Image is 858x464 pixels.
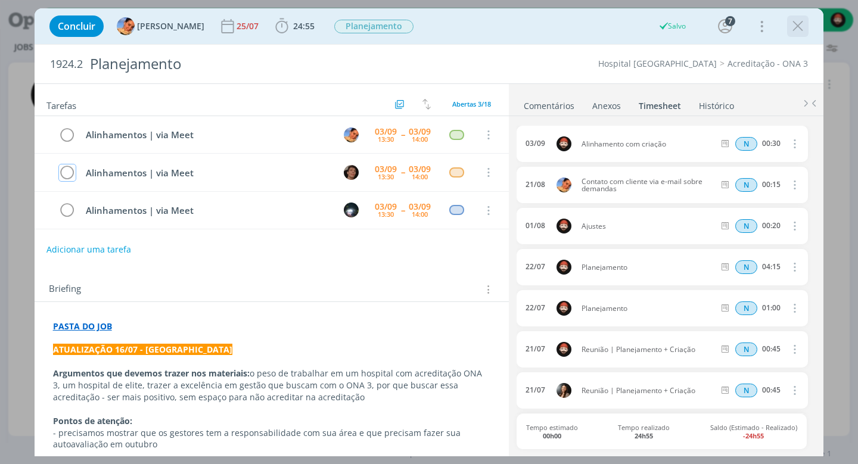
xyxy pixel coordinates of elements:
a: Histórico [698,95,735,112]
div: Horas normais [735,137,757,151]
strong: ATUALIZAÇÃO 16/07 - [GEOGRAPHIC_DATA] [53,344,232,355]
span: -- [401,206,405,214]
div: 22/07 [526,263,545,271]
div: Horas normais [735,342,757,356]
div: 00:20 [762,222,781,230]
button: L [342,126,360,144]
div: 00:45 [762,345,781,353]
img: arrow-down-up.svg [422,99,431,110]
a: Hospital [GEOGRAPHIC_DATA] [598,58,717,69]
button: 24:55 [272,17,318,36]
div: Alinhamentos | via Meet [81,166,333,180]
span: N [735,219,757,233]
span: Planejamento [334,20,414,33]
span: 24:55 [293,20,315,32]
div: 00:15 [762,180,781,189]
img: B [557,383,571,398]
div: 01/08 [526,222,545,230]
img: W [557,342,571,357]
div: 01:00 [762,304,781,312]
div: 04:15 [762,263,781,271]
span: Briefing [49,282,81,297]
div: dialog [35,8,824,456]
div: Alinhamentos | via Meet [81,203,333,218]
span: Saldo (Estimado - Realizado) [710,423,797,439]
div: 13:30 [378,173,394,180]
button: G [342,201,360,219]
div: 21/08 [526,180,545,189]
strong: Argumentos que devemos trazer nos materiais: [53,368,250,379]
span: -- [401,168,405,176]
span: Reunião | Planejamento + Criação [577,387,719,394]
img: L [117,17,135,35]
div: Horas normais [735,219,757,233]
b: 24h55 [635,431,653,440]
b: -24h55 [743,431,764,440]
span: N [735,301,757,315]
img: L [344,127,359,142]
span: Concluir [58,21,95,31]
div: 21/07 [526,386,545,394]
a: Comentários [523,95,575,112]
img: W [557,219,571,233]
button: 7 [716,17,735,36]
span: N [735,384,757,397]
div: 14:00 [412,173,428,180]
div: 13:30 [378,211,394,217]
div: 7 [725,16,735,26]
span: Ajustes [577,223,719,230]
div: 25/07 [237,22,261,30]
span: 1924.2 [50,58,83,71]
span: Tarefas [46,97,76,111]
img: L [557,177,571,192]
div: Alinhamentos | via Meet [81,127,333,142]
span: N [735,260,757,274]
a: Timesheet [638,95,682,112]
span: N [735,178,757,192]
span: N [735,342,757,356]
div: Horas normais [735,178,757,192]
div: 00:30 [762,139,781,148]
div: 03/09 [526,139,545,148]
div: 00:45 [762,386,781,394]
img: W [557,136,571,151]
div: Anexos [592,100,621,112]
button: Adicionar uma tarefa [46,239,132,260]
div: Horas normais [735,301,757,315]
strong: PASTA DO JOB [53,320,112,332]
div: 03/09 [409,203,431,211]
img: P [344,165,359,180]
img: W [557,301,571,316]
span: Planejamento [577,264,719,271]
button: Planejamento [334,19,414,34]
div: 03/09 [375,165,397,173]
span: Abertas 3/18 [452,99,491,108]
button: Concluir [49,15,104,37]
span: N [735,137,757,151]
div: 03/09 [409,165,431,173]
div: 21/07 [526,345,545,353]
div: Horas normais [735,260,757,274]
div: 03/09 [409,127,431,136]
div: Salvo [658,21,686,32]
button: L[PERSON_NAME] [117,17,204,35]
a: Acreditação - ONA 3 [728,58,808,69]
div: 03/09 [375,203,397,211]
div: 14:00 [412,136,428,142]
strong: Pontos de atenção: [53,415,132,426]
div: Planejamento [85,49,487,79]
div: Horas normais [735,384,757,397]
p: o peso de trabalhar em um hospital com acreditação ONA 3, um hospital de elite, trazer a excelênc... [53,368,491,403]
span: [PERSON_NAME] [137,22,204,30]
b: 00h00 [543,431,561,440]
div: 13:30 [378,136,394,142]
div: 03/09 [375,127,397,136]
span: Alinhamento com criação [577,141,719,148]
div: 22/07 [526,304,545,312]
span: Tempo estimado [526,423,578,439]
span: Contato com cliente via e-mail sobre demandas [577,178,719,192]
span: Planejamento [577,305,719,312]
span: -- [401,130,405,139]
span: Reunião | Planejamento + Criação [577,346,719,353]
button: P [342,163,360,181]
